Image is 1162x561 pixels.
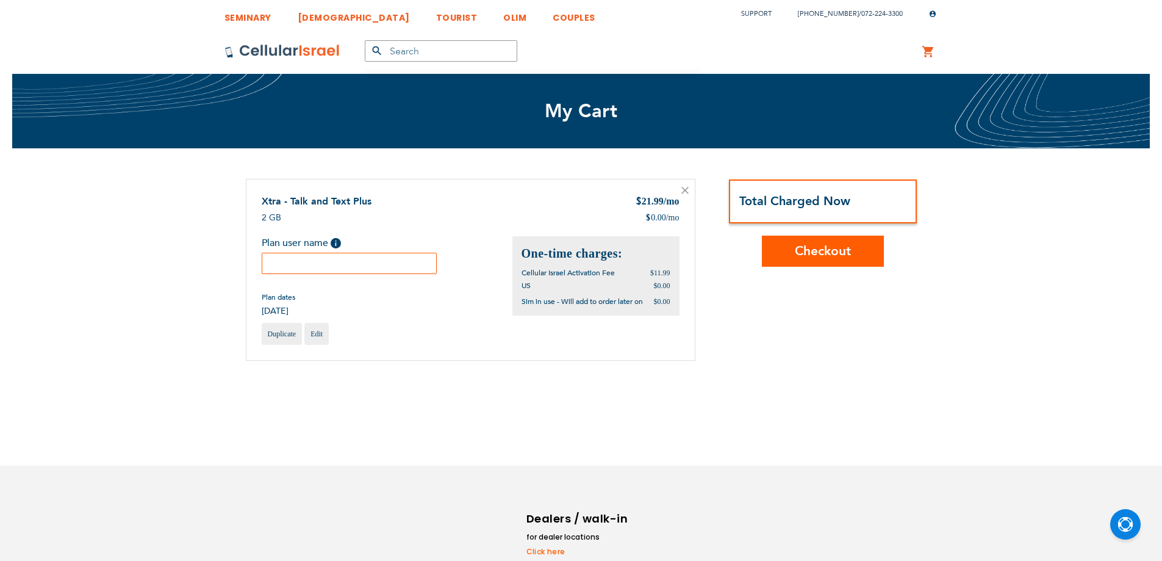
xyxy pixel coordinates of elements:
span: US [522,281,531,291]
span: Help [331,238,341,248]
span: $11.99 [650,269,670,277]
span: 2 GB [262,212,281,223]
span: [DATE] [262,305,295,317]
a: Edit [304,323,329,345]
img: Cellular Israel Logo [224,44,340,59]
span: $0.00 [654,281,670,290]
a: COUPLES [553,3,595,26]
span: Checkout [795,242,851,260]
h6: Dealers / walk-in [526,510,630,528]
span: $ [645,212,651,224]
a: TOURIST [436,3,478,26]
a: Duplicate [262,323,303,345]
li: / [786,5,903,23]
h2: One-time charges: [522,245,670,262]
span: Plan dates [262,292,295,302]
span: Cellular Israel Activation Fee [522,268,615,278]
span: Edit [310,330,323,338]
a: Support [741,9,772,18]
span: /mo [664,196,680,206]
a: [DEMOGRAPHIC_DATA] [298,3,410,26]
span: $ [636,195,642,209]
span: My Cart [545,98,618,124]
a: 072-224-3300 [861,9,903,18]
span: Plan user name [262,236,328,250]
a: [PHONE_NUMBER] [798,9,859,18]
input: Search [365,40,517,62]
a: Click here [526,546,630,557]
button: Checkout [762,236,884,267]
a: SEMINARY [224,3,271,26]
li: for dealer locations [526,531,630,543]
a: OLIM [503,3,526,26]
div: 0.00 [645,212,679,224]
span: $0.00 [654,297,670,306]
div: 21.99 [636,195,680,209]
span: Sim in use - Will add to order later on [522,297,643,306]
a: Xtra - Talk and Text Plus [262,195,371,208]
strong: Total Charged Now [739,193,850,209]
span: Duplicate [268,330,296,338]
span: /mo [666,212,680,224]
